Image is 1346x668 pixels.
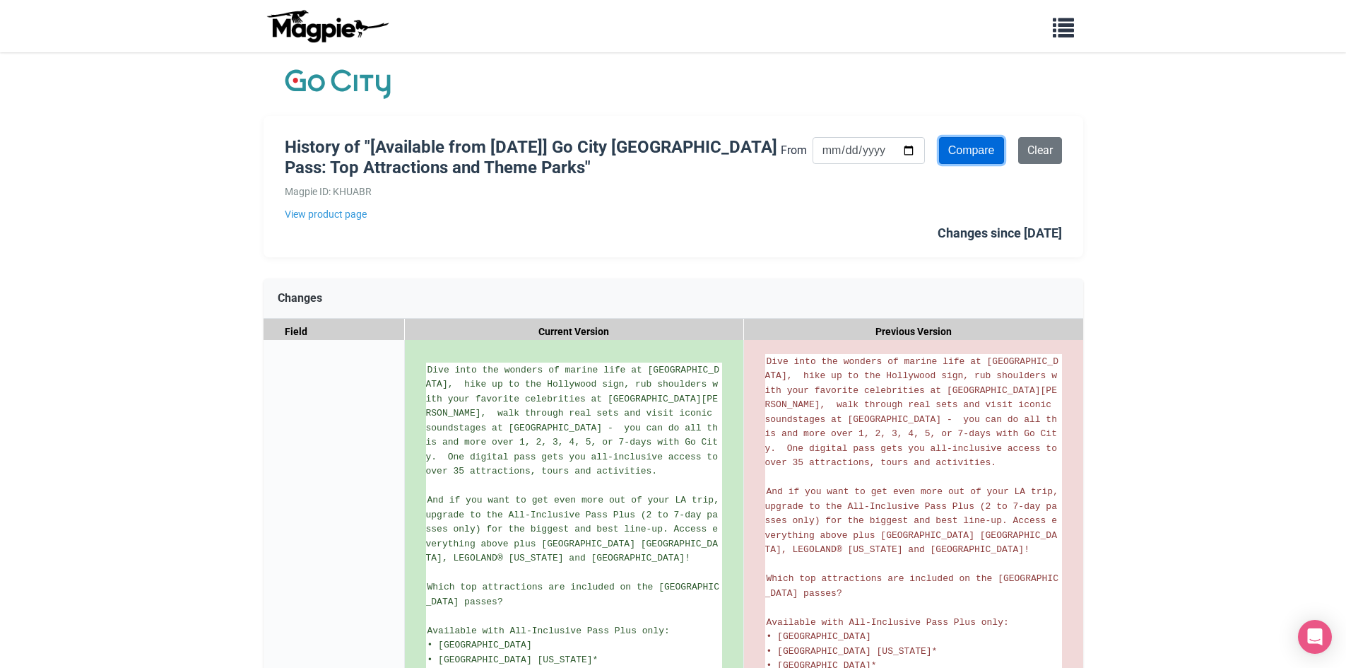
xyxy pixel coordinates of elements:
[264,279,1083,319] div: Changes
[765,486,1064,555] span: And if you want to get even more out of your LA trip, upgrade to the All-Inclusive Pass Plus (2 t...
[767,646,938,657] span: • [GEOGRAPHIC_DATA] [US_STATE]*
[767,631,871,642] span: • [GEOGRAPHIC_DATA]
[264,9,391,43] img: logo-ab69f6fb50320c5b225c76a69d11143b.png
[744,319,1083,345] div: Previous Version
[285,206,781,222] a: View product page
[285,137,781,178] h1: History of "[Available from [DATE]] Go City [GEOGRAPHIC_DATA] Pass: Top Attractions and Theme Parks"
[426,365,724,477] span: Dive into the wonders of marine life at [GEOGRAPHIC_DATA], hike up to the Hollywood sign, rub sho...
[285,66,391,102] img: Company Logo
[1298,620,1332,654] div: Open Intercom Messenger
[781,141,807,160] label: From
[765,573,1058,599] span: Which top attractions are included on the [GEOGRAPHIC_DATA] passes?
[938,223,1062,244] div: Changes since [DATE]
[765,356,1063,469] span: Dive into the wonders of marine life at [GEOGRAPHIC_DATA], hike up to the Hollywood sign, rub sho...
[426,582,719,607] span: Which top attractions are included on the [GEOGRAPHIC_DATA] passes?
[264,319,405,345] div: Field
[427,655,598,665] span: • [GEOGRAPHIC_DATA] [US_STATE]*
[427,640,532,650] span: • [GEOGRAPHIC_DATA]
[427,626,670,636] span: Available with All-Inclusive Pass Plus only:
[426,495,725,563] span: And if you want to get even more out of your LA trip, upgrade to the All-Inclusive Pass Plus (2 t...
[939,137,1004,164] input: Compare
[405,319,744,345] div: Current Version
[285,184,781,199] div: Magpie ID: KHUABR
[767,617,1009,628] span: Available with All-Inclusive Pass Plus only:
[1018,137,1062,164] a: Clear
